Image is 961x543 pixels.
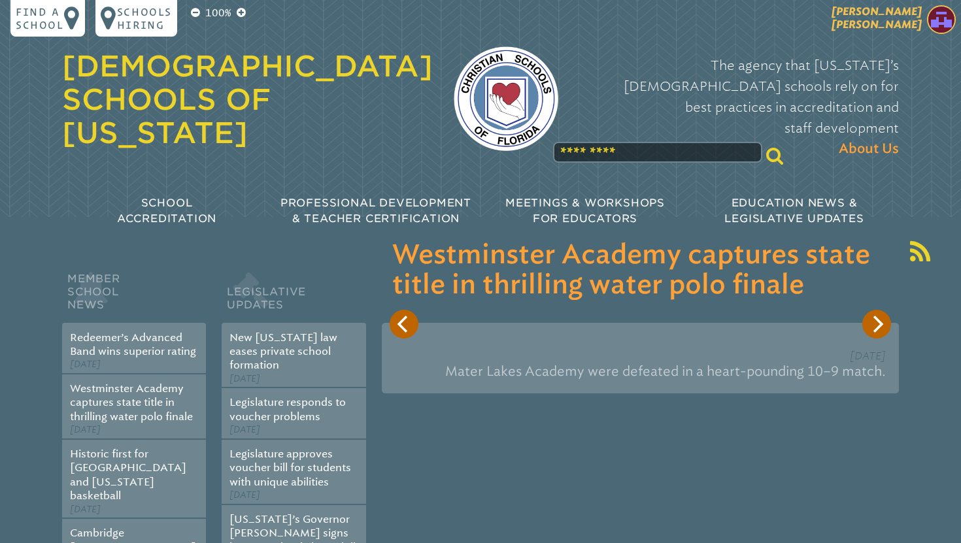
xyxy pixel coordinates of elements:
[16,5,64,31] p: Find a school
[229,331,337,372] a: New [US_STATE] law eases private school formation
[390,310,418,338] button: Previous
[229,424,260,435] span: [DATE]
[862,310,891,338] button: Next
[229,373,260,384] span: [DATE]
[454,46,558,151] img: csf-logo-web-colors.png
[70,448,186,502] a: Historic first for [GEOGRAPHIC_DATA] and [US_STATE] basketball
[62,49,433,150] a: [DEMOGRAPHIC_DATA] Schools of [US_STATE]
[724,197,864,225] span: Education News & Legislative Updates
[229,489,260,501] span: [DATE]
[839,139,899,159] span: About Us
[392,240,888,301] h3: Westminster Academy captures state title in thrilling water polo finale
[70,424,101,435] span: [DATE]
[280,197,471,225] span: Professional Development & Teacher Certification
[505,197,665,225] span: Meetings & Workshops for Educators
[117,5,172,31] p: Schools Hiring
[70,359,101,370] span: [DATE]
[70,504,101,515] span: [DATE]
[229,448,351,488] a: Legislature approves voucher bill for students with unique abilities
[579,55,899,159] p: The agency that [US_STATE]’s [DEMOGRAPHIC_DATA] schools rely on for best practices in accreditati...
[203,5,234,21] p: 100%
[850,350,886,362] span: [DATE]
[62,269,206,323] h2: Member School News
[70,331,196,357] a: Redeemer’s Advanced Band wins superior rating
[832,5,922,31] span: [PERSON_NAME] [PERSON_NAME]
[927,5,956,34] img: 58006b14bfb7349f9ed4942390d8fd46
[222,269,365,323] h2: Legislative Updates
[117,197,216,225] span: School Accreditation
[70,382,193,423] a: Westminster Academy captures state title in thrilling water polo finale
[395,357,886,386] p: Mater Lakes Academy were defeated in a heart-pounding 10–9 match.
[229,396,346,422] a: Legislature responds to voucher problems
